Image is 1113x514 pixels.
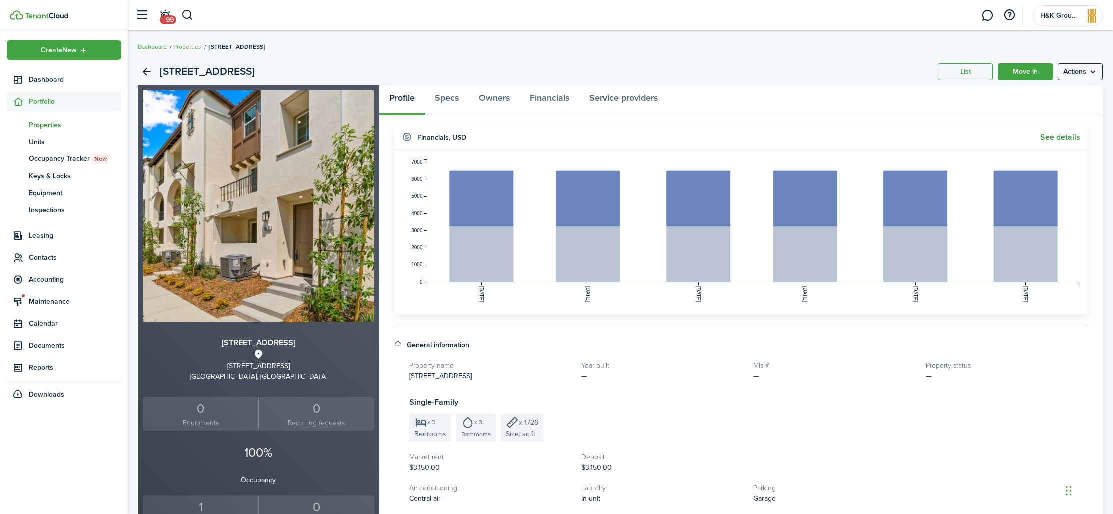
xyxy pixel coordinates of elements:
span: Properties [29,120,121,130]
a: Properties [173,42,201,51]
small: Recurring requests [261,418,371,428]
a: Units [7,133,121,150]
h5: Mls # [753,360,915,371]
p: 100% [143,443,374,462]
tspan: 6000 [411,176,423,182]
tspan: 4000 [411,211,423,216]
a: Notifications [155,3,174,28]
h4: Financials , USD [417,132,466,143]
div: 0 [261,399,371,418]
span: In-unit [581,493,600,504]
a: Specs [425,85,469,115]
a: Service providers [579,85,668,115]
button: Search [181,7,194,24]
span: Portfolio [29,96,121,107]
tspan: 2000 [411,245,423,250]
tspan: [DATE] [695,286,701,302]
span: [STREET_ADDRESS] [209,42,265,51]
span: — [926,371,932,381]
div: 拖动 [1066,476,1072,506]
span: Downloads [29,389,64,400]
iframe: Chat Widget [941,406,1113,514]
h3: [STREET_ADDRESS] [143,337,374,349]
a: See details [1040,133,1080,142]
h5: Year built [581,360,743,371]
h5: Property name [409,360,571,371]
p: Occupancy [143,475,374,485]
a: Messaging [978,3,997,28]
a: Occupancy TrackerNew [7,150,121,167]
span: Dashboard [29,74,121,85]
span: Contacts [29,252,121,263]
img: TenantCloud [10,10,23,20]
span: Bedrooms [414,429,446,439]
tspan: 7000 [411,159,423,165]
span: Units [29,137,121,147]
a: Move in [998,63,1053,80]
tspan: [DATE] [585,286,591,302]
tspan: 1000 [411,262,423,267]
a: Financials [520,85,579,115]
span: x 3 [474,419,482,425]
a: Properties [7,116,121,133]
div: [GEOGRAPHIC_DATA], [GEOGRAPHIC_DATA] [143,371,374,382]
h5: Parking [753,483,915,493]
span: Central air [409,493,441,504]
span: Create New [41,47,77,54]
a: Owners [469,85,520,115]
img: H&K Group and Associates, Inc. [1084,8,1100,24]
span: Occupancy Tracker [29,153,121,164]
span: Calendar [29,318,121,329]
span: $3,150.00 [581,462,612,473]
span: Reports [29,362,121,373]
a: Reports [7,358,121,377]
a: Keys & Locks [7,167,121,184]
span: Inspections [29,205,121,215]
span: Equipment [29,188,121,198]
span: Garage [753,493,776,504]
tspan: [DATE] [478,286,484,302]
button: Open menu [1058,63,1103,80]
span: Size, sq.ft [506,429,535,439]
span: — [581,371,587,381]
tspan: 5000 [411,193,423,199]
a: Dashboard [7,70,121,89]
img: TenantCloud [25,13,68,19]
a: Inspections [7,201,121,218]
tspan: 0 [419,279,422,285]
h5: Laundry [581,483,743,493]
span: Leasing [29,230,121,241]
span: New [94,154,107,163]
a: Dashboard [138,42,167,51]
button: Open resource center [1001,7,1018,24]
span: Documents [29,340,121,351]
span: +99 [160,15,176,24]
small: Equipments [145,418,256,428]
a: Equipment [7,184,121,201]
span: Keys & Locks [29,171,121,181]
span: — [753,371,759,381]
span: H&K Group and Associates, Inc. [1040,12,1080,19]
h2: [STREET_ADDRESS] [160,63,255,80]
span: [STREET_ADDRESS] [409,371,472,381]
button: Open sidebar [132,6,151,25]
button: Open menu [7,40,121,60]
h5: Property status [926,360,1088,371]
tspan: 3000 [411,228,423,233]
menu-btn: Actions [1058,63,1103,80]
h5: Air conditioning [409,483,571,493]
div: 聊天小组件 [941,406,1113,514]
h3: Single-Family [409,396,1088,409]
img: Property avatar [143,90,374,322]
span: $3,150.00 [409,462,440,473]
a: Back [138,63,155,80]
div: 0 [145,399,256,418]
tspan: [DATE] [912,286,918,302]
tspan: [DATE] [802,286,808,302]
span: Accounting [29,274,121,285]
div: [STREET_ADDRESS] [143,361,374,371]
span: Bathrooms [461,430,491,439]
tspan: [DATE] [1023,286,1028,302]
a: 0 Recurring requests [258,397,374,431]
h4: General information [407,340,469,350]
